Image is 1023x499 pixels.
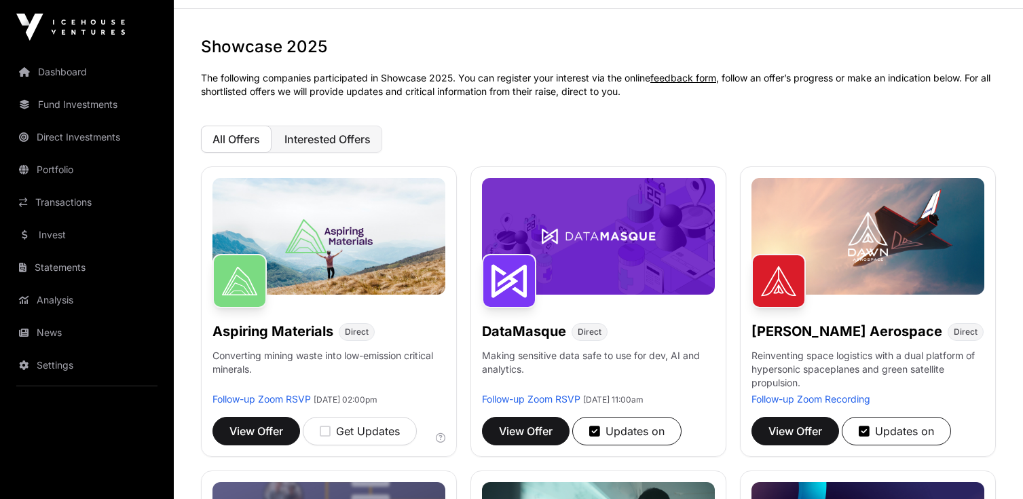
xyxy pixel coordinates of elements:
span: [DATE] 02:00pm [314,394,377,405]
span: Direct [345,327,369,337]
a: Portfolio [11,155,163,185]
a: feedback form [650,72,716,84]
p: Converting mining waste into low-emission critical minerals. [212,349,445,392]
p: Making sensitive data safe to use for dev, AI and analytics. [482,349,715,392]
a: Dashboard [11,57,163,87]
a: Invest [11,220,163,250]
span: Direct [578,327,601,337]
img: Aspiring Materials [212,254,267,308]
div: Updates on [859,423,934,439]
button: Get Updates [303,417,417,445]
img: Dawn-Banner.jpg [751,178,984,295]
a: News [11,318,163,348]
img: DataMasque [482,254,536,308]
h1: Showcase 2025 [201,36,996,58]
a: Follow-up Zoom Recording [751,393,870,405]
button: View Offer [751,417,839,445]
button: All Offers [201,126,272,153]
button: Updates on [572,417,682,445]
a: Fund Investments [11,90,163,119]
iframe: Chat Widget [955,434,1023,499]
span: View Offer [229,423,283,439]
a: Transactions [11,187,163,217]
button: Updates on [842,417,951,445]
p: The following companies participated in Showcase 2025. You can register your interest via the onl... [201,71,996,98]
button: View Offer [212,417,300,445]
div: Updates on [589,423,665,439]
h1: DataMasque [482,322,566,341]
img: Icehouse Ventures Logo [16,14,125,41]
img: DataMasque-Banner.jpg [482,178,715,295]
span: Direct [954,327,978,337]
button: View Offer [482,417,570,445]
h1: [PERSON_NAME] Aerospace [751,322,942,341]
span: [DATE] 11:00am [583,394,644,405]
div: Get Updates [320,423,400,439]
a: Follow-up Zoom RSVP [212,393,311,405]
a: Follow-up Zoom RSVP [482,393,580,405]
span: View Offer [499,423,553,439]
img: Aspiring-Banner.jpg [212,178,445,295]
span: View Offer [768,423,822,439]
span: Interested Offers [284,132,371,146]
p: Reinventing space logistics with a dual platform of hypersonic spaceplanes and green satellite pr... [751,349,984,392]
button: Interested Offers [273,126,382,153]
a: Analysis [11,285,163,315]
a: Statements [11,253,163,282]
a: Direct Investments [11,122,163,152]
img: Dawn Aerospace [751,254,806,308]
span: All Offers [212,132,260,146]
h1: Aspiring Materials [212,322,333,341]
a: Settings [11,350,163,380]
